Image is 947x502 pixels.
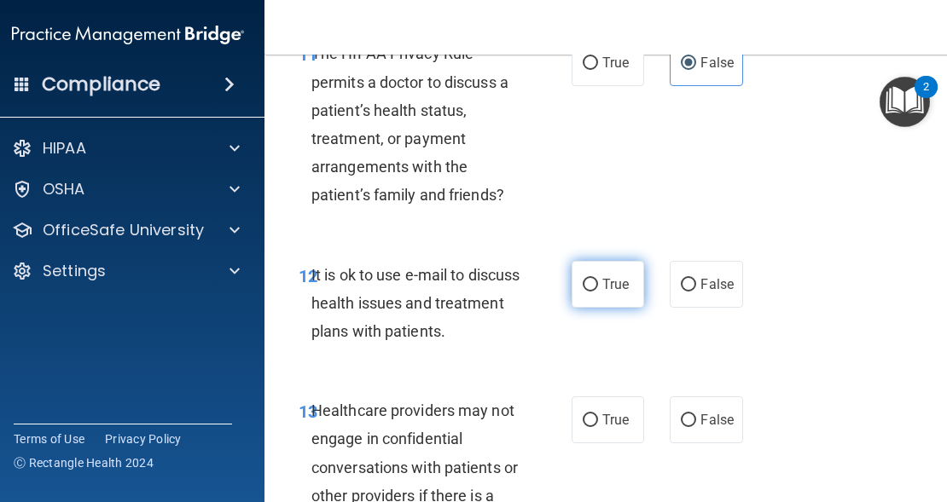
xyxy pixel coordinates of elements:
span: False [700,276,734,292]
input: False [681,279,696,291]
span: 12 [299,266,317,286]
input: False [681,57,696,70]
input: True [583,57,598,70]
input: True [583,414,598,427]
button: Open Resource Center, 2 new notifications [880,77,930,127]
span: True [602,412,629,428]
a: Privacy Policy [105,430,182,447]
p: HIPAA [43,138,86,159]
span: True [602,55,629,71]
span: It is ok to use e-mail to discuss health issues and treatment plans with patients. [311,266,520,340]
span: False [700,55,734,71]
p: Settings [43,261,106,281]
input: False [681,414,696,427]
p: OSHA [43,179,85,199]
a: OSHA [12,179,240,199]
a: Settings [12,261,240,281]
span: True [602,276,629,292]
a: OfficeSafe University [12,220,240,240]
span: 11 [299,44,317,65]
h4: Compliance [42,72,160,96]
span: False [700,412,734,428]
img: PMB logo [12,18,244,52]
p: OfficeSafe University [43,220,204,240]
input: True [583,279,598,291]
a: HIPAA [12,138,240,159]
span: Ⓒ Rectangle Health 2024 [14,454,154,471]
a: Terms of Use [14,430,84,447]
div: 2 [923,87,929,109]
span: 13 [299,401,317,422]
